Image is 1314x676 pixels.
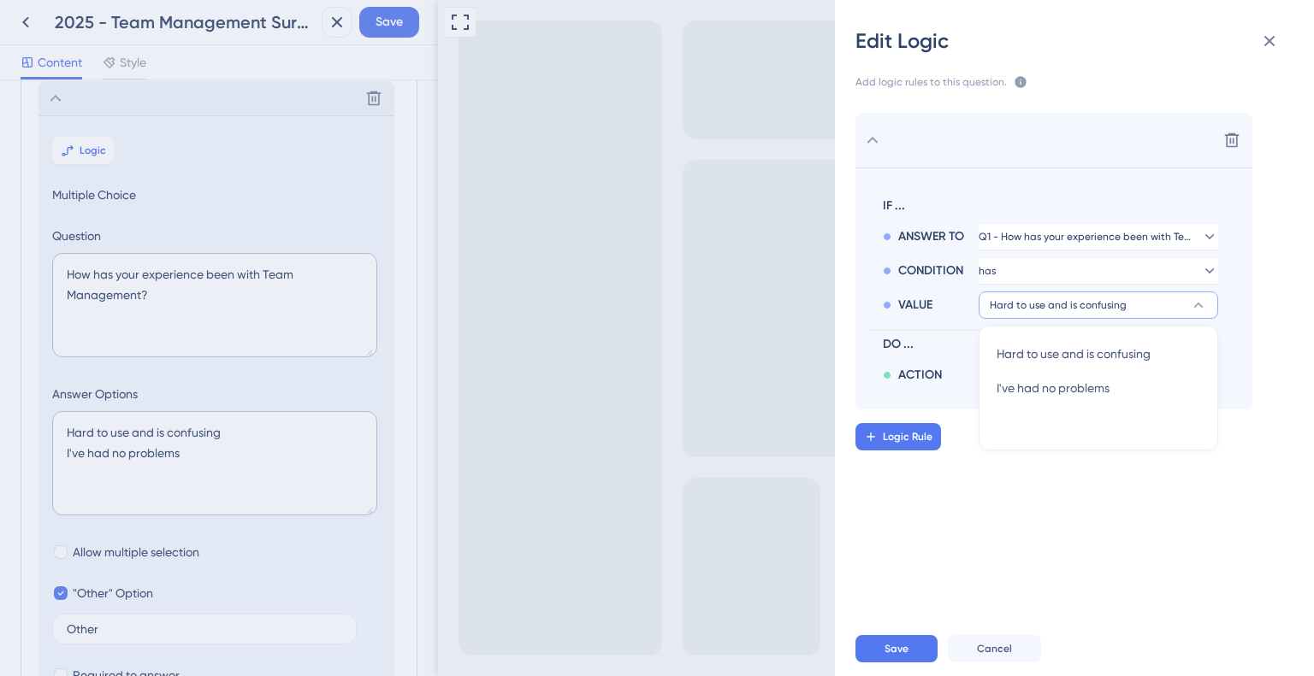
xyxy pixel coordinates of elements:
[997,378,1110,398] span: I've had no problems
[979,223,1218,250] button: Q1 - How has your experience been with Team Management?
[883,430,932,444] span: Logic Rule
[500,414,842,642] iframe: UserGuiding Survey
[990,337,1207,371] button: Hard to use and is confusing
[979,264,996,278] span: has
[977,642,1012,655] span: Cancel
[885,642,909,655] span: Save
[979,257,1218,285] button: has
[855,27,1293,55] div: Edit Logic
[990,298,1127,312] span: Hard to use and is confusing
[979,291,1218,319] button: Hard to use and is confusing
[898,295,932,315] span: VALUE
[855,75,1007,92] span: Add logic rules to this question.
[997,344,1151,364] span: Hard to use and is confusing
[883,196,1211,216] span: IF ...
[948,635,1041,662] button: Cancel
[855,423,941,450] button: Logic Rule
[898,261,963,281] span: CONDITION
[883,334,1211,355] span: DO ...
[898,365,942,385] span: ACTION
[898,226,964,247] span: ANSWER TO
[979,230,1194,244] span: Q1 - How has your experience been with Team Management?
[855,635,938,662] button: Save
[990,371,1207,405] button: I've had no problems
